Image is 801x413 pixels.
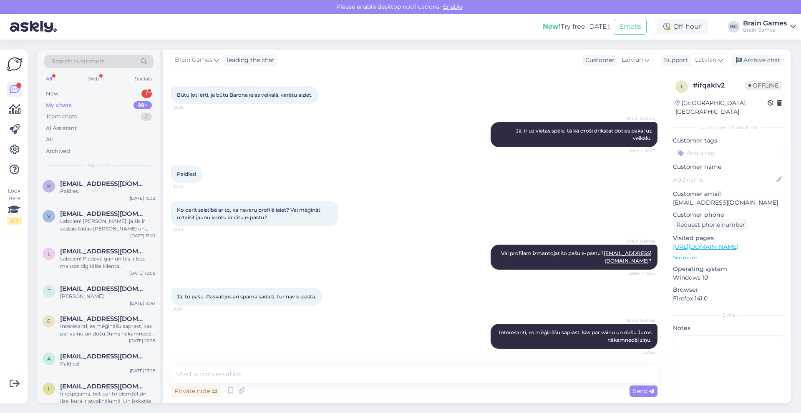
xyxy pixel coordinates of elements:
[48,288,50,294] span: t
[624,349,655,355] span: 22:55
[129,338,155,344] div: [DATE] 22:55
[60,360,155,368] div: Paldies!
[129,270,155,276] div: [DATE] 12:08
[673,198,784,207] p: [EMAIL_ADDRESS][DOMAIN_NAME]
[441,3,465,10] span: Enable
[130,195,155,201] div: [DATE] 15:32
[673,163,784,171] p: Customer name
[130,368,155,374] div: [DATE] 13:28
[130,300,155,306] div: [DATE] 10:41
[174,306,205,312] span: 16:16
[46,135,53,144] div: All
[60,285,147,293] span: toms.gutmanis@gmail.com
[48,250,50,257] span: l
[673,265,784,273] p: Operating system
[175,55,212,65] span: Brain Games
[673,124,784,131] div: Customer information
[743,20,796,33] a: Brain GamesBrain Games
[731,55,783,66] div: Archive chat
[673,190,784,198] p: Customer email
[177,171,196,177] span: Paldies!
[60,390,155,405] div: Ir iespējams, bet par to diemžēl zin Ilze, kura ir atvaļinājumā. Un izskatās, ka uz šo pēdējo brī...
[60,383,147,390] span: irinamincenberga@gmail.com
[60,315,147,323] span: elinatrede@gmail.com
[675,99,768,116] div: [GEOGRAPHIC_DATA], [GEOGRAPHIC_DATA]
[177,92,312,98] span: Būtu ļoti ērti, ja būtu Barona ielas veikalā, varētu aiziet.
[673,243,738,250] a: [URL][DOMAIN_NAME]
[60,255,155,270] div: Labdien! Piedāvā gan un tās ir bez maksas digitālās klienta [PERSON_NAME]. Lūk [PERSON_NAME] info...
[624,148,655,154] span: Seen ✓ 14:12
[60,210,147,218] span: vikulik22@inbox.lv
[133,101,152,110] div: 99+
[501,250,652,264] span: Vai profilam izmantojat šo pašu e-pastu? ?
[7,56,23,72] img: Askly Logo
[673,285,784,294] p: Browser
[174,104,205,110] span: 13:26
[633,387,654,395] span: Send
[52,57,105,66] span: Search customers
[728,21,740,33] div: BG
[543,22,610,32] div: Try free [DATE]:
[516,128,653,141] span: Jā, ir uz vietas spēle, tā kā droši drīkstat doties pakaļ uz veikalu.
[133,73,154,84] div: Socials
[624,317,655,323] span: Brain Games
[60,323,155,338] div: Interesanti, es mēģināšu saprast, kas par vainu un došu Jums nākamnedēļ ziņu.
[60,218,155,233] div: Labdien! [PERSON_NAME], ja šis ir sestais tādas [PERSON_NAME] un [PERSON_NAME] tur ir [PERSON_NAM...
[60,180,147,188] span: kitijasantakarklina@gmail.com
[743,20,787,27] div: Brain Games
[60,353,147,360] span: administration@chesston.com
[673,147,784,159] input: Add a tag
[673,219,748,230] div: Request phone number
[614,19,647,35] button: Emails
[673,273,784,282] p: Windows 10
[60,248,147,255] span: liva.behmane@gmail.com
[46,147,70,155] div: Archived
[695,55,716,65] span: Latvian
[673,324,784,333] p: Notes
[47,213,50,219] span: v
[48,385,50,392] span: i
[582,56,615,65] div: Customer
[171,385,220,397] div: Private note
[177,207,322,220] span: Ko darīt saistībā ar to, ka nevaru profilā ieiet? Vai mēģināt uztaisīt jaunu kontu ar citu e-pastu?
[60,293,155,300] div: [PERSON_NAME]
[673,136,784,145] p: Customer tags
[624,238,655,244] span: Brain Games
[673,234,784,243] p: Visited pages
[657,19,708,34] div: Off-hour
[673,294,784,303] p: Firefox 141.0
[88,162,110,169] span: My chats
[224,56,275,65] div: leading the chat
[141,113,152,121] div: 2
[622,55,643,65] span: Latvian
[174,227,205,233] span: 14:14
[624,270,655,276] span: Seen ✓ 16:15
[693,80,745,90] div: # ifqaklv2
[86,73,101,84] div: Web
[177,293,316,300] span: Jā, to pašu. Paskatījos arī spama sadaļā, tur nav e-pasta.
[743,27,787,33] div: Brain Games
[543,23,561,30] b: New!
[47,355,51,362] span: a
[673,254,784,261] p: See more ...
[745,81,782,90] span: Offline
[7,187,22,225] div: Look Here
[141,90,152,98] div: 1
[46,124,77,133] div: AI Assistant
[60,188,155,195] div: Paldies.
[46,101,72,110] div: My chats
[681,83,683,90] span: i
[46,113,77,121] div: Team chats
[604,250,652,264] a: [EMAIL_ADDRESS][DOMAIN_NAME]
[499,329,653,343] span: Interesanti, es mēģināšu saprast, kas par vainu un došu Jums nākamnedēļ ziņu.
[661,56,688,65] div: Support
[7,217,22,225] div: 2 / 3
[46,90,58,98] div: New
[673,175,775,184] input: Add name
[673,311,784,319] div: Extra
[47,318,50,324] span: e
[47,183,51,189] span: k
[130,233,155,239] div: [DATE] 13:01
[624,115,655,122] span: Brain Games
[174,183,205,190] span: 14:12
